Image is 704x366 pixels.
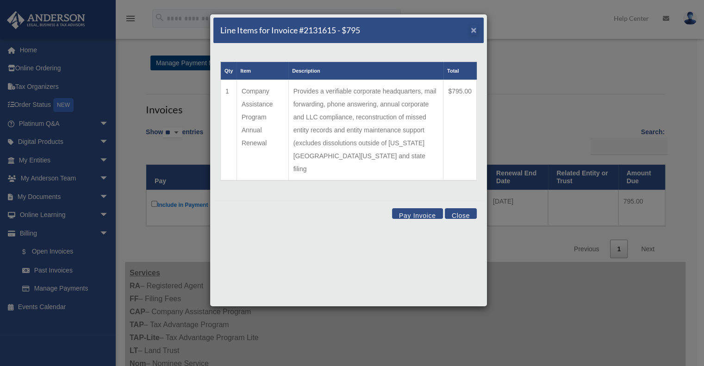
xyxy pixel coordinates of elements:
[237,62,288,80] th: Item
[471,25,477,35] span: ×
[220,25,360,36] h5: Line Items for Invoice #2131615 - $795
[237,80,288,181] td: Company Assistance Program Annual Renewal
[445,208,477,219] button: Close
[443,80,477,181] td: $795.00
[288,62,443,80] th: Description
[471,25,477,35] button: Close
[392,208,443,219] button: Pay Invoice
[443,62,477,80] th: Total
[221,80,237,181] td: 1
[288,80,443,181] td: Provides a verifiable corporate headquarters, mail forwarding, phone answering, annual corporate ...
[221,62,237,80] th: Qty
